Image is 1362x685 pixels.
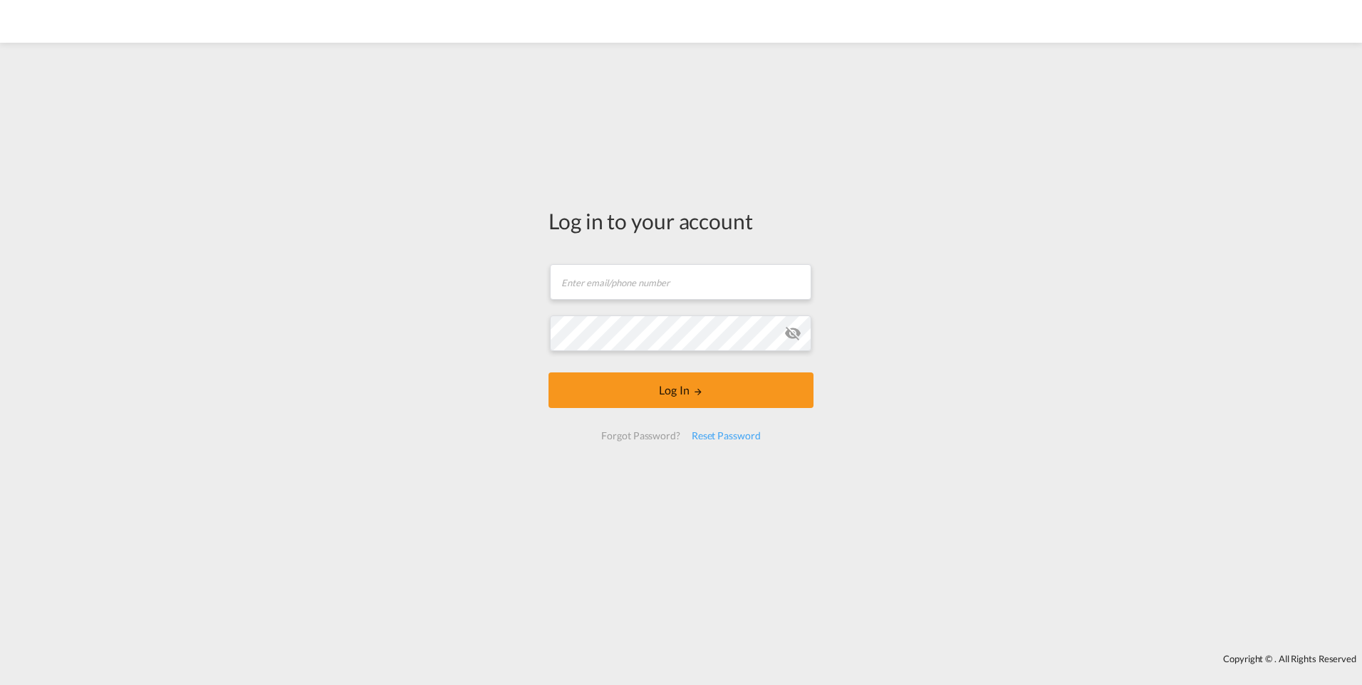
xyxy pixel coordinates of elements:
div: Forgot Password? [596,423,685,449]
div: Reset Password [686,423,766,449]
div: Log in to your account [549,206,813,236]
button: LOGIN [549,372,813,408]
md-icon: icon-eye-off [784,325,801,342]
input: Enter email/phone number [550,264,811,300]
